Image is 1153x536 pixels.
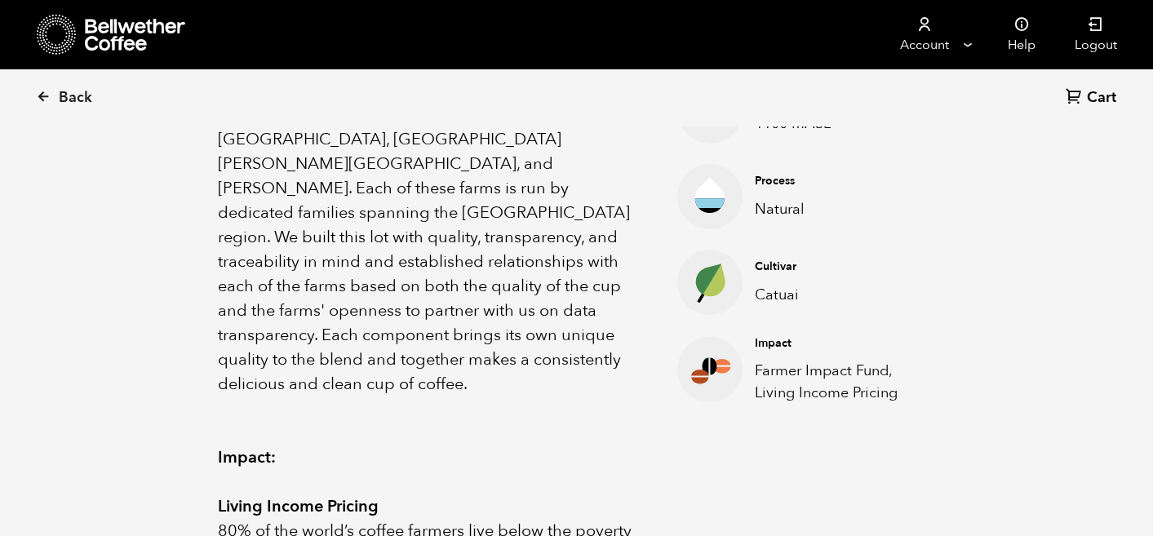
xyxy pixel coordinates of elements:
span: Back [59,88,92,108]
span: Cart [1087,88,1116,108]
strong: Living Income Pricing [218,495,379,517]
a: Cart [1066,87,1120,109]
h4: Cultivar [755,259,911,275]
h4: Process [755,173,911,189]
h4: Impact [755,335,911,352]
p: Farmer Impact Fund, Living Income Pricing [755,360,911,404]
p: Catuai [755,284,911,306]
p: Parceiros do Café is an exclusive Bellwether lot made up of coffee sourced from four different fa... [218,78,636,396]
p: Natural [755,198,911,220]
strong: Impact: [218,446,276,468]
